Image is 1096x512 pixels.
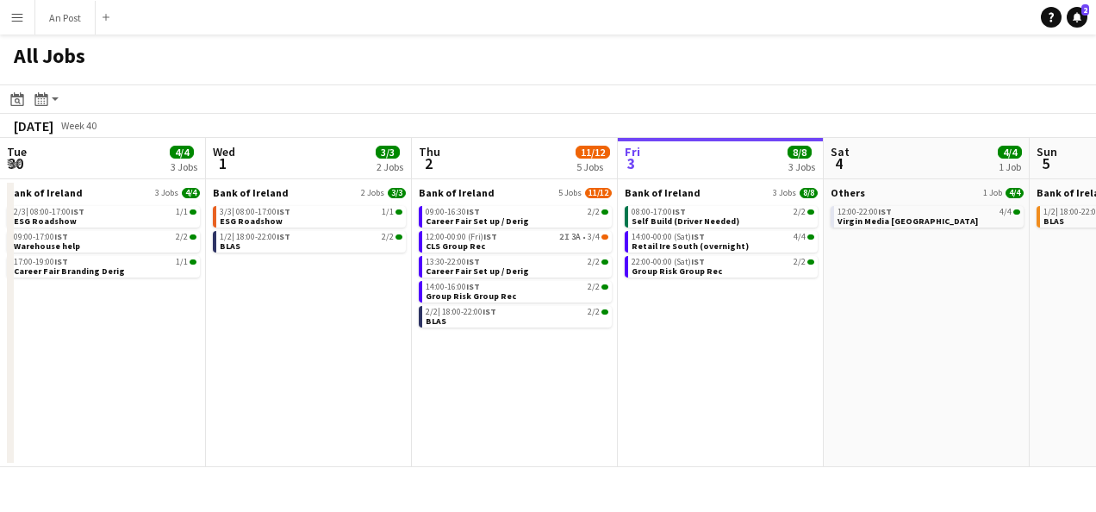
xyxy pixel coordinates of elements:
[419,144,440,159] span: Thu
[1006,188,1024,198] span: 4/4
[388,188,406,198] span: 3/3
[426,208,480,216] span: 09:00-16:30
[625,186,701,199] span: Bank of Ireland
[426,240,485,252] span: CLS Group Rec
[1037,144,1057,159] span: Sun
[14,231,196,251] a: 09:00-17:00IST2/2Warehouse help
[838,208,892,216] span: 12:00-22:00
[220,206,402,226] a: 3/3|08:00-17:00IST1/1ESG Roadshow
[576,146,610,159] span: 11/12
[788,146,812,159] span: 8/8
[426,306,608,326] a: 2/2|18:00-22:00IST2/2BLAS
[416,153,440,173] span: 2
[1013,209,1020,215] span: 4/4
[382,233,394,241] span: 2/2
[672,206,686,217] span: IST
[376,146,400,159] span: 3/3
[828,153,850,173] span: 4
[57,119,100,132] span: Week 40
[585,188,612,198] span: 11/12
[438,306,440,317] span: |
[7,144,27,159] span: Tue
[588,283,600,291] span: 2/2
[220,231,402,251] a: 1/2|18:00-22:00IST2/2BLAS
[426,281,608,301] a: 14:00-16:00IST2/2Group Risk Group Rec
[426,290,516,302] span: Group Risk Group Rec
[236,233,290,241] span: 18:00-22:00
[559,233,570,241] span: 2I
[625,186,818,199] a: Bank of Ireland3 Jobs8/8
[232,206,234,217] span: |
[483,306,496,317] span: IST
[831,186,1024,231] div: Others1 Job4/412:00-22:00IST4/4Virgin Media [GEOGRAPHIC_DATA]
[1081,4,1089,16] span: 2
[419,186,612,331] div: Bank of Ireland5 Jobs11/1209:00-16:30IST2/2Career Fair Set up / Derig12:00-00:00 (Fri)IST2I3A•3/4...
[210,153,235,173] span: 1
[632,258,705,266] span: 22:00-00:00 (Sat)
[213,186,406,256] div: Bank of Ireland2 Jobs3/33/3|08:00-17:00IST1/1ESG Roadshow1/2|18:00-22:00IST2/2BLAS
[838,206,1020,226] a: 12:00-22:00IST4/4Virgin Media [GEOGRAPHIC_DATA]
[419,186,495,199] span: Bank of Ireland
[632,206,814,226] a: 08:00-17:00IST2/2Self Build (Driver Needed)
[176,233,188,241] span: 2/2
[426,233,497,241] span: 12:00-00:00 (Fri)
[831,186,865,199] span: Others
[588,233,600,241] span: 3/4
[999,160,1021,173] div: 1 Job
[14,256,196,276] a: 17:00-19:00IST1/1Career Fair Branding Derig
[483,231,497,242] span: IST
[1067,7,1087,28] a: 2
[213,186,289,199] span: Bank of Ireland
[1043,208,1058,216] span: 1/2
[838,215,978,227] span: Virgin Media Limerick
[426,315,446,327] span: BLAS
[14,233,68,241] span: 09:00-17:00
[1043,215,1064,227] span: BLAS
[213,186,406,199] a: Bank of Ireland2 Jobs3/3
[794,258,806,266] span: 2/2
[807,259,814,265] span: 2/2
[236,208,290,216] span: 08:00-17:00
[632,208,686,216] span: 08:00-17:00
[7,186,200,281] div: Bank of Ireland3 Jobs4/42/3|08:00-17:00IST1/1ESG Roadshow09:00-17:00IST2/2Warehouse help17:00-19:...
[26,206,28,217] span: |
[807,209,814,215] span: 2/2
[601,309,608,315] span: 2/2
[426,215,529,227] span: Career Fair Set up / Derig
[1034,153,1057,173] span: 5
[426,206,608,226] a: 09:00-16:30IST2/2Career Fair Set up / Derig
[601,284,608,290] span: 2/2
[170,146,194,159] span: 4/4
[220,208,234,216] span: 3/3
[588,208,600,216] span: 2/2
[30,208,84,216] span: 08:00-17:00
[171,160,197,173] div: 3 Jobs
[426,283,480,291] span: 14:00-16:00
[773,188,796,198] span: 3 Jobs
[998,146,1022,159] span: 4/4
[601,259,608,265] span: 2/2
[190,234,196,240] span: 2/2
[361,188,384,198] span: 2 Jobs
[794,233,806,241] span: 4/4
[983,188,1002,198] span: 1 Job
[277,231,290,242] span: IST
[571,233,581,241] span: 3A
[691,256,705,267] span: IST
[601,234,608,240] span: 3/4
[232,231,234,242] span: |
[632,231,814,251] a: 14:00-00:00 (Sat)IST4/4Retail Ire South (overnight)
[220,240,240,252] span: BLAS
[14,240,80,252] span: Warehouse help
[14,215,77,227] span: ESG Roadshow
[625,186,818,281] div: Bank of Ireland3 Jobs8/808:00-17:00IST2/2Self Build (Driver Needed)14:00-00:00 (Sat)IST4/4Retail ...
[426,233,608,241] div: •
[426,265,529,277] span: Career Fair Set up / Derig
[14,208,28,216] span: 2/3
[220,215,283,227] span: ESG Roadshow
[182,188,200,198] span: 4/4
[14,117,53,134] div: [DATE]
[377,160,403,173] div: 2 Jobs
[800,188,818,198] span: 8/8
[622,153,640,173] span: 3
